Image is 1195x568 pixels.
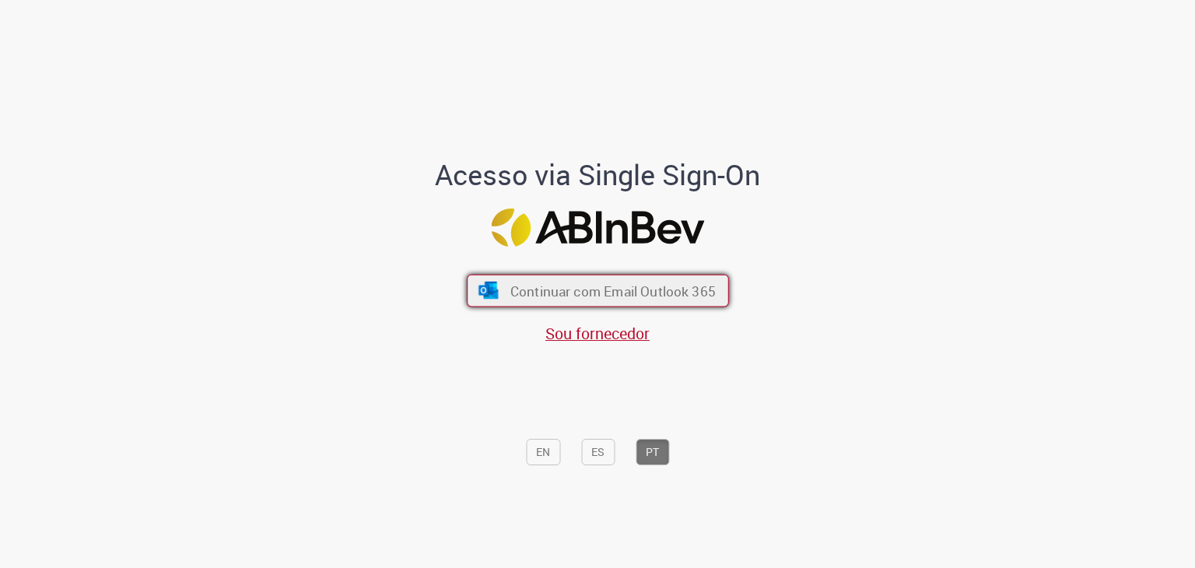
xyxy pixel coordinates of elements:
[581,439,615,465] button: ES
[526,439,560,465] button: EN
[636,439,669,465] button: PT
[382,160,814,191] h1: Acesso via Single Sign-On
[545,323,650,344] a: Sou fornecedor
[510,282,715,300] span: Continuar com Email Outlook 365
[477,282,499,299] img: ícone Azure/Microsoft 360
[467,275,729,307] button: ícone Azure/Microsoft 360 Continuar com Email Outlook 365
[491,209,704,247] img: Logo ABInBev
